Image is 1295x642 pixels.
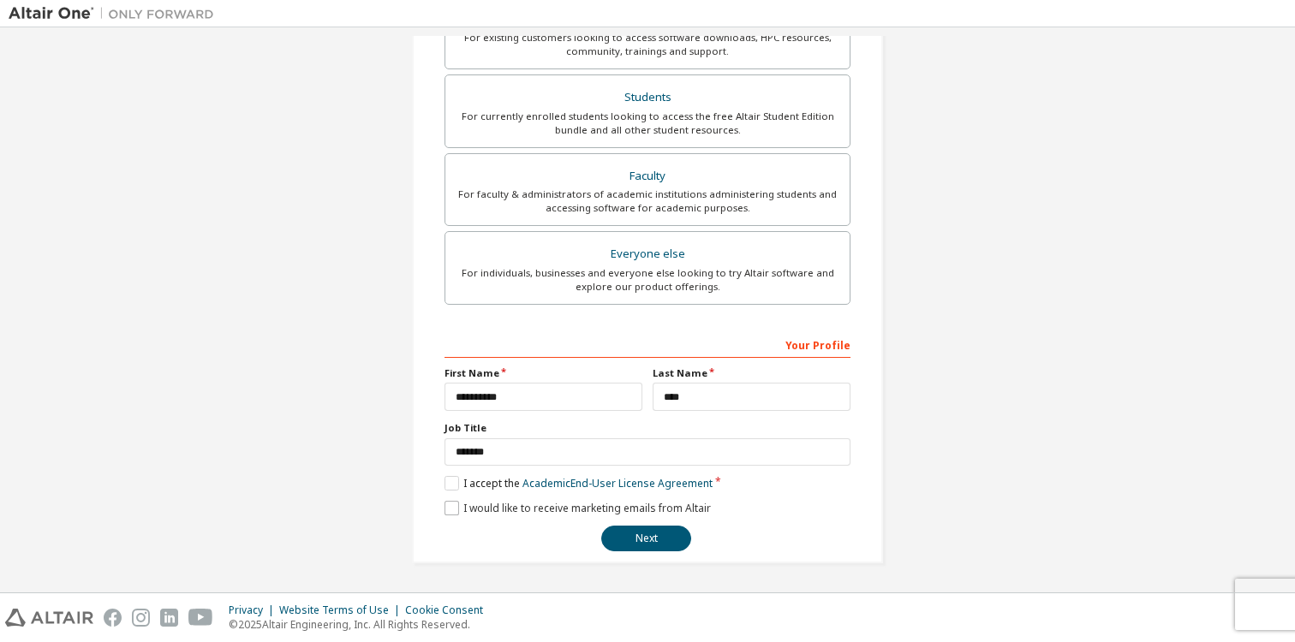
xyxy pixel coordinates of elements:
[445,330,850,358] div: Your Profile
[456,86,839,110] div: Students
[522,476,713,490] a: Academic End-User License Agreement
[188,609,213,627] img: youtube.svg
[9,5,223,22] img: Altair One
[456,110,839,137] div: For currently enrolled students looking to access the free Altair Student Edition bundle and all ...
[5,609,93,627] img: altair_logo.svg
[456,164,839,188] div: Faculty
[104,609,122,627] img: facebook.svg
[229,617,493,632] p: © 2025 Altair Engineering, Inc. All Rights Reserved.
[445,421,850,435] label: Job Title
[653,366,850,380] label: Last Name
[445,501,711,515] label: I would like to receive marketing emails from Altair
[160,609,178,627] img: linkedin.svg
[279,603,405,617] div: Website Terms of Use
[456,187,839,215] div: For faculty & administrators of academic institutions administering students and accessing softwa...
[456,266,839,294] div: For individuals, businesses and everyone else looking to try Altair software and explore our prod...
[229,603,279,617] div: Privacy
[132,609,150,627] img: instagram.svg
[601,526,691,551] button: Next
[445,366,642,380] label: First Name
[405,603,493,617] div: Cookie Consent
[456,242,839,266] div: Everyone else
[456,31,839,58] div: For existing customers looking to access software downloads, HPC resources, community, trainings ...
[445,476,713,490] label: I accept the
